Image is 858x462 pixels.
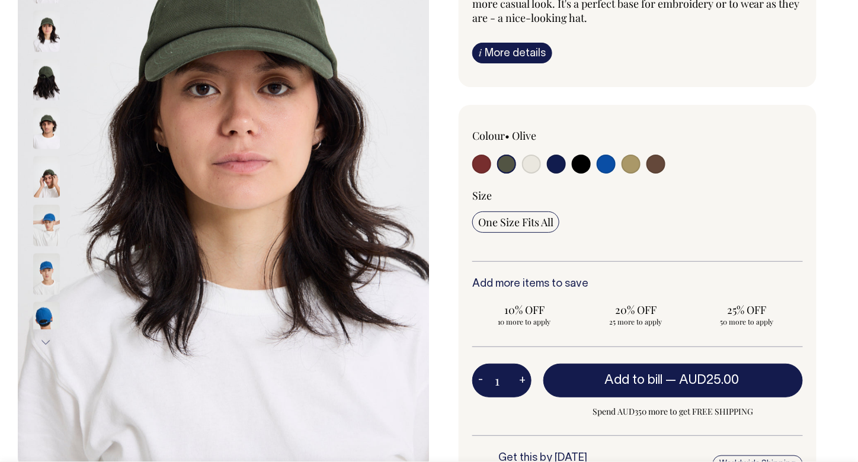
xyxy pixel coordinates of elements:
a: iMore details [472,43,552,63]
img: olive [33,11,60,52]
span: 25 more to apply [590,317,682,326]
span: Spend AUD350 more to get FREE SHIPPING [543,405,803,419]
input: 20% OFF 25 more to apply [584,299,688,330]
h6: Add more items to save [472,278,803,290]
span: Add to bill [604,374,662,386]
div: Size [472,188,803,203]
img: worker-blue [33,205,60,246]
span: One Size Fits All [478,215,553,229]
span: 25% OFF [701,303,793,317]
label: Olive [512,129,536,143]
span: 50 more to apply [701,317,793,326]
button: + [513,369,532,393]
input: 10% OFF 10 more to apply [472,299,577,330]
span: 20% OFF [590,303,682,317]
button: Add to bill —AUD25.00 [543,364,803,397]
div: Colour [472,129,604,143]
img: olive [33,59,60,101]
img: worker-blue [33,254,60,295]
span: • [505,129,510,143]
span: 10 more to apply [478,317,571,326]
span: i [479,46,482,59]
span: AUD25.00 [679,374,739,386]
button: - [472,369,489,393]
input: 25% OFF 50 more to apply [695,299,799,330]
span: 10% OFF [478,303,571,317]
button: Next [37,329,55,356]
img: olive [33,156,60,198]
img: worker-blue [33,302,60,344]
span: — [665,374,742,386]
img: olive [33,108,60,149]
input: One Size Fits All [472,211,559,233]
